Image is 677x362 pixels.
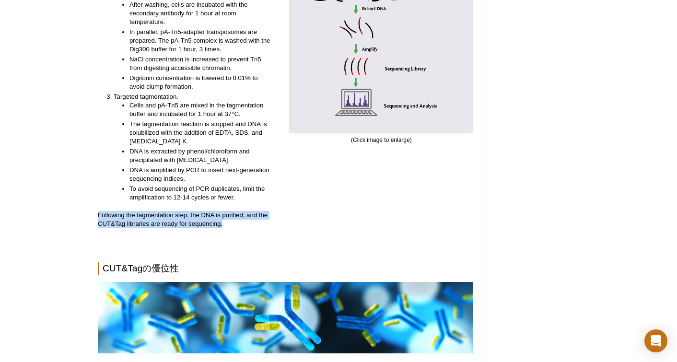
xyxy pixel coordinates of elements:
img: Antibody [98,282,473,353]
li: Targeted tagmentation. [114,93,272,202]
h2: CUT&Tagの優位性 [98,262,473,275]
li: The tagmentation reaction is stopped and DNA is solubilized with the addition of EDTA, SDS, and [... [129,120,272,146]
li: DNA is amplified by PCR to insert next-generation sequencing indices. [129,166,272,183]
li: NaCl concentration is increased to prevent Tn5 from digesting accessible chromatin. [129,55,272,72]
li: To avoid sequencing of PCR duplicates, limit the amplification to 12-14 cycles or fewer. [129,185,272,202]
p: Following the tagmentation step, the DNA is purified, and the CUT&Tag libraries are ready for seq... [98,211,282,228]
li: In parallel, pA-Tn5-adapter transposomes are prepared. The pA-Tn5 complex is washed with the Dig3... [129,28,272,54]
li: DNA is extracted by phenol/chloroform and precipitated with [MEDICAL_DATA]. [129,147,272,164]
li: Cells and pA-Tn5 are mixed in the tagmentation buffer and incubated for 1 hour at 37°C. [129,101,272,118]
li: After washing, cells are incubated with the secondary antibody for 1 hour at room temperature. [129,0,272,26]
li: Digitonin concentration is lowered to 0.01% to avoid clump formation. [129,74,272,91]
div: Open Intercom Messenger [644,329,667,352]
